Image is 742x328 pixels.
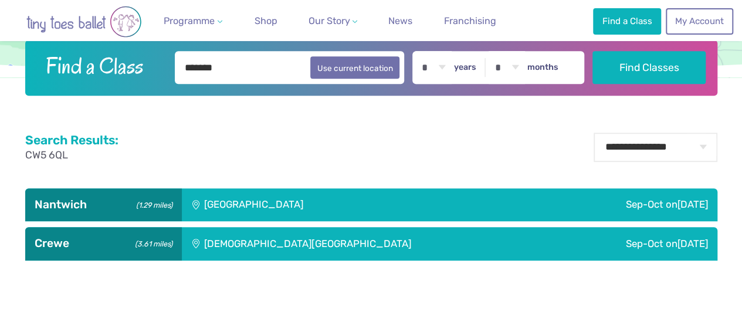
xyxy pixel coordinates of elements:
img: tiny toes ballet [13,6,154,38]
span: [DATE] [677,238,708,249]
p: CW5 6QL [25,148,118,163]
img: Google [3,62,42,77]
label: years [454,62,476,73]
div: Sep-Oct on [484,188,717,221]
div: [GEOGRAPHIC_DATA] [182,188,484,221]
h3: Nantwich [35,198,172,212]
span: [DATE] [677,198,708,210]
a: Our Story [303,9,362,33]
div: [DEMOGRAPHIC_DATA][GEOGRAPHIC_DATA] [182,227,558,260]
a: My Account [666,8,733,34]
a: Programme [159,9,227,33]
div: Sep-Oct on [558,227,717,260]
small: (3.61 miles) [131,236,172,249]
a: News [384,9,417,33]
small: (1.29 miles) [132,198,172,210]
a: Find a Class [593,8,661,34]
a: Shop [250,9,282,33]
span: Shop [255,15,277,26]
span: Programme [164,15,215,26]
h3: Crewe [35,236,172,251]
span: News [388,15,412,26]
span: Franchising [444,15,496,26]
a: Open this area in Google Maps (opens a new window) [3,62,42,77]
a: Franchising [439,9,501,33]
label: months [527,62,558,73]
span: Our Story [308,15,350,26]
h2: Find a Class [36,51,167,80]
h2: Search Results: [25,133,118,148]
button: Find Classes [592,51,706,84]
button: Use current location [310,56,400,79]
